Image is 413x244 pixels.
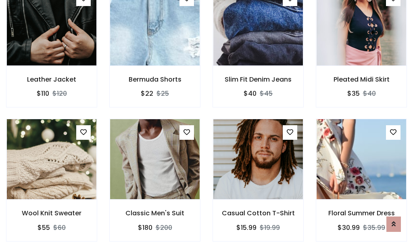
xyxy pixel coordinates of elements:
del: $120 [52,89,67,98]
h6: $30.99 [338,224,360,231]
h6: Wool Knit Sweater [6,209,97,217]
h6: Bermuda Shorts [110,76,200,83]
h6: $110 [37,90,49,97]
del: $40 [363,89,376,98]
del: $25 [156,89,169,98]
h6: $40 [244,90,257,97]
h6: $22 [141,90,153,97]
h6: Casual Cotton T-Shirt [213,209,303,217]
del: $35.99 [363,223,385,232]
h6: Pleated Midi Skirt [316,76,407,83]
del: $60 [53,223,66,232]
h6: $55 [38,224,50,231]
h6: $180 [138,224,152,231]
del: $45 [260,89,273,98]
del: $19.99 [260,223,280,232]
del: $200 [156,223,172,232]
h6: Leather Jacket [6,76,97,83]
h6: Classic Men's Suit [110,209,200,217]
h6: $15.99 [236,224,257,231]
h6: Floral Summer Dress [316,209,407,217]
h6: Slim Fit Denim Jeans [213,76,303,83]
h6: $35 [347,90,360,97]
